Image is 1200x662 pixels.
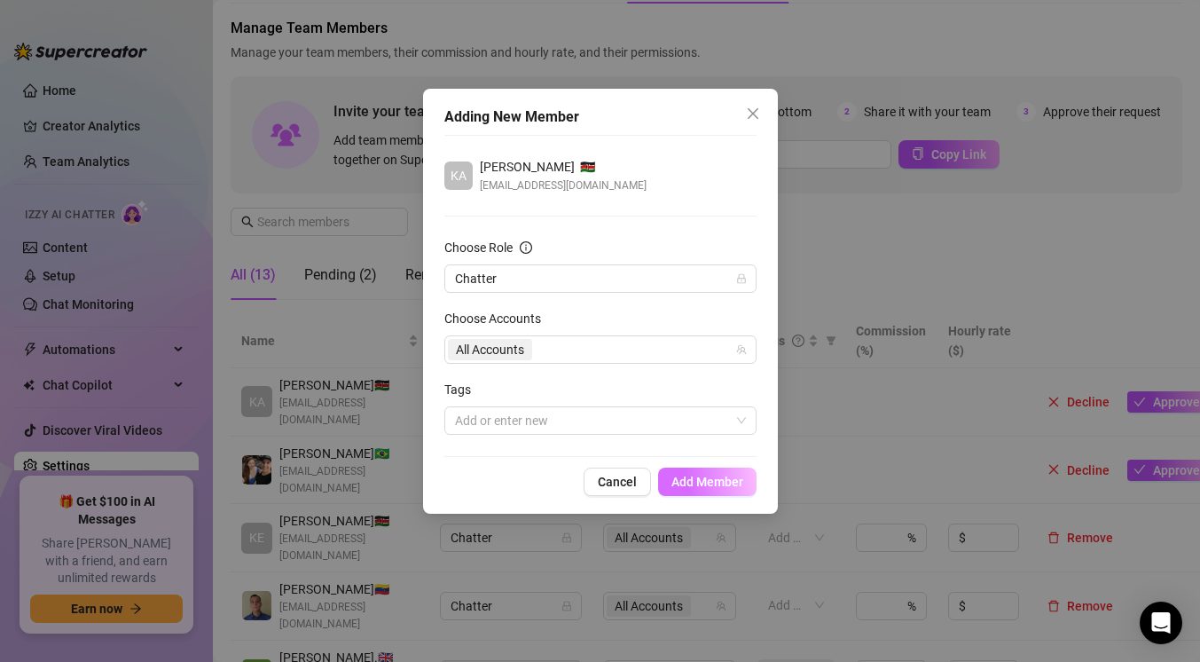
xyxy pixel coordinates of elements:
[736,273,747,284] span: lock
[480,157,647,177] div: 🇰🇪
[1140,602,1182,644] div: Open Intercom Messenger
[455,265,746,292] span: Chatter
[671,475,743,489] span: Add Member
[444,238,513,257] div: Choose Role
[746,106,760,121] span: close
[451,166,467,185] span: KA
[444,309,553,328] label: Choose Accounts
[739,106,767,121] span: Close
[520,241,532,254] span: info-circle
[448,339,532,360] span: All Accounts
[444,106,757,128] div: Adding New Member
[598,475,637,489] span: Cancel
[736,344,747,355] span: team
[480,157,575,177] span: [PERSON_NAME]
[480,177,647,194] span: [EMAIL_ADDRESS][DOMAIN_NAME]
[456,340,524,359] span: All Accounts
[584,468,651,496] button: Cancel
[444,380,482,399] label: Tags
[739,99,767,128] button: Close
[658,468,757,496] button: Add Member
